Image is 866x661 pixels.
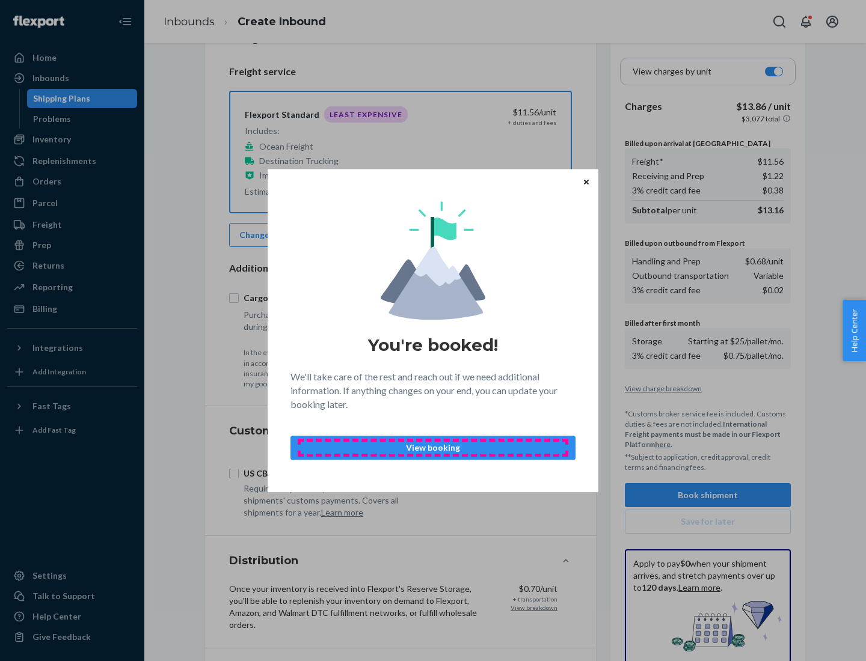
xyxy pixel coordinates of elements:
img: svg+xml,%3Csvg%20viewBox%3D%220%200%20174%20197%22%20fill%3D%22none%22%20xmlns%3D%22http%3A%2F%2F... [381,201,485,320]
h1: You're booked! [368,334,498,356]
button: Close [580,175,592,188]
p: View booking [301,442,565,454]
p: We'll take care of the rest and reach out if we need additional information. If anything changes ... [290,370,576,412]
button: View booking [290,436,576,460]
